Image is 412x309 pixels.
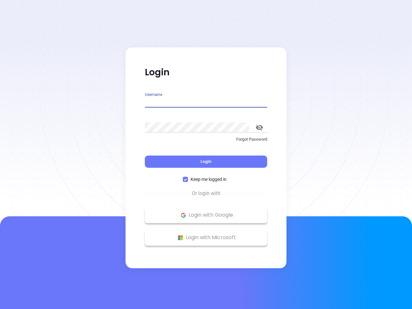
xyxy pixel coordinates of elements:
[189,190,224,197] span: Or login with
[188,176,229,183] span: Keep me logged in
[145,229,267,246] button: Microsoft Logo Login with Microsoft
[148,210,264,220] p: Login with Google
[145,136,267,143] p: Forgot Password
[145,136,267,148] a: Forgot Password
[145,155,267,168] button: Login
[148,233,264,242] p: Login with Microsoft
[201,159,211,164] span: Login
[179,211,187,219] img: Google Logo
[145,93,162,97] label: Username
[145,207,267,223] button: Google Logo Login with Google
[176,234,184,242] img: Microsoft Logo
[145,67,267,78] p: Login
[252,120,267,135] button: toggle password visibility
